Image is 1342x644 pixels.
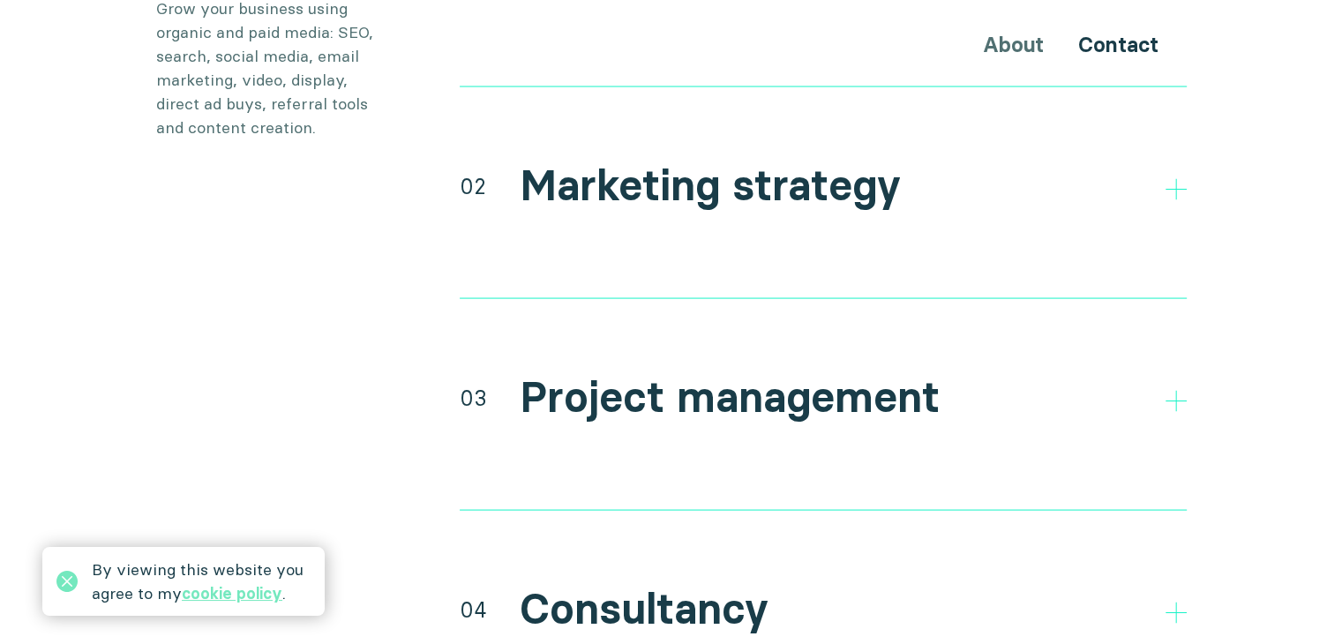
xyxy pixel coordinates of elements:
[520,584,768,635] h2: Consultancy
[520,372,940,423] h2: Project management
[460,382,487,414] div: 03
[182,583,282,603] a: cookie policy
[1078,32,1158,57] a: Contact
[460,594,487,625] div: 04
[520,161,901,212] h2: Marketing strategy
[460,170,486,202] div: 02
[92,558,311,605] div: By viewing this website you agree to my .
